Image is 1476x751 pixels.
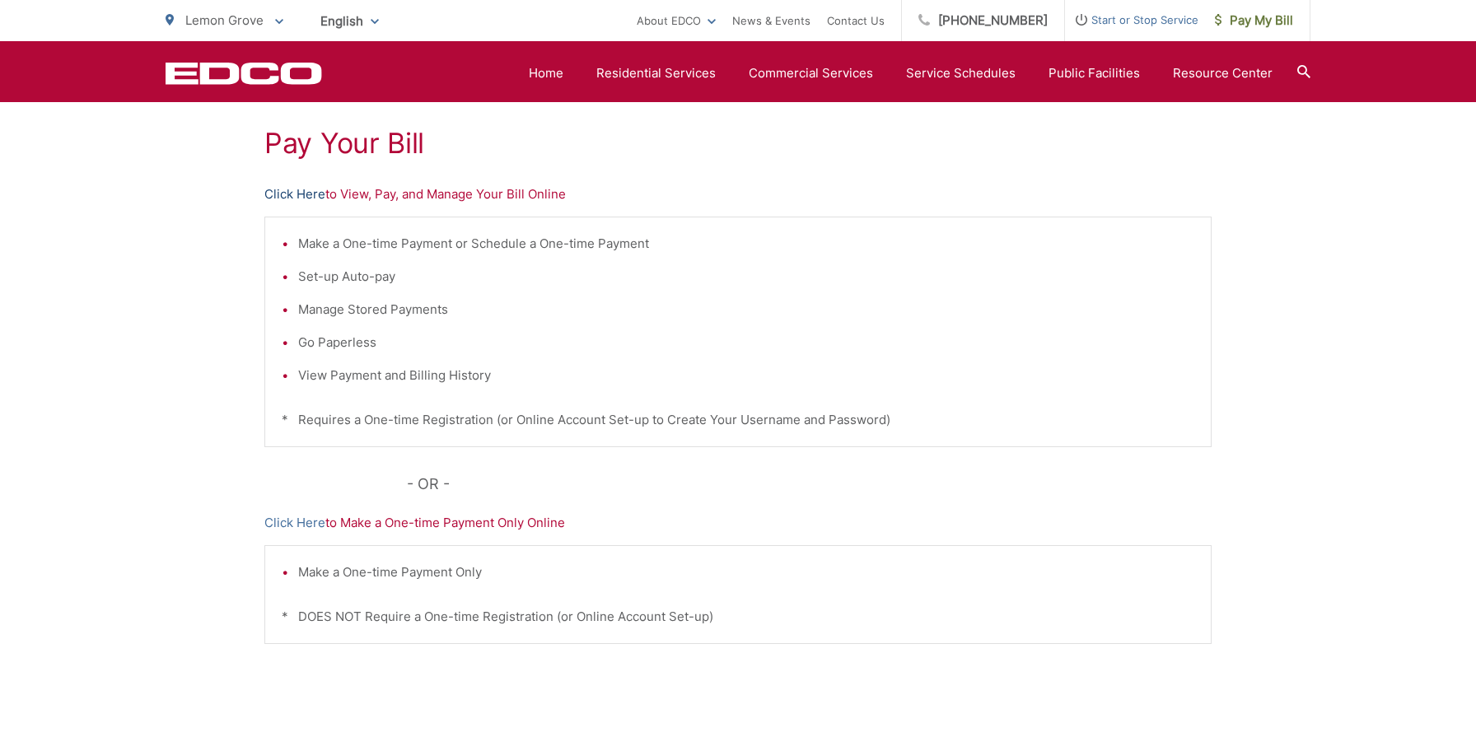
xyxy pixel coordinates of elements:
p: to View, Pay, and Manage Your Bill Online [264,184,1212,204]
a: Contact Us [827,11,885,30]
a: Home [529,63,563,83]
a: News & Events [732,11,810,30]
li: Go Paperless [298,333,1194,352]
li: Set-up Auto-pay [298,267,1194,287]
li: Make a One-time Payment or Schedule a One-time Payment [298,234,1194,254]
a: Resource Center [1173,63,1273,83]
li: Manage Stored Payments [298,300,1194,320]
p: - OR - [407,472,1212,497]
li: Make a One-time Payment Only [298,562,1194,582]
a: Commercial Services [749,63,873,83]
p: * Requires a One-time Registration (or Online Account Set-up to Create Your Username and Password) [282,410,1194,430]
a: EDCD logo. Return to the homepage. [166,62,322,85]
h1: Pay Your Bill [264,127,1212,160]
span: Lemon Grove [185,12,264,28]
a: Click Here [264,184,325,204]
p: to Make a One-time Payment Only Online [264,513,1212,533]
p: * DOES NOT Require a One-time Registration (or Online Account Set-up) [282,607,1194,627]
li: View Payment and Billing History [298,366,1194,385]
a: Public Facilities [1049,63,1140,83]
a: Click Here [264,513,325,533]
a: Service Schedules [906,63,1016,83]
span: Pay My Bill [1215,11,1293,30]
a: About EDCO [637,11,716,30]
a: Residential Services [596,63,716,83]
span: English [308,7,391,35]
